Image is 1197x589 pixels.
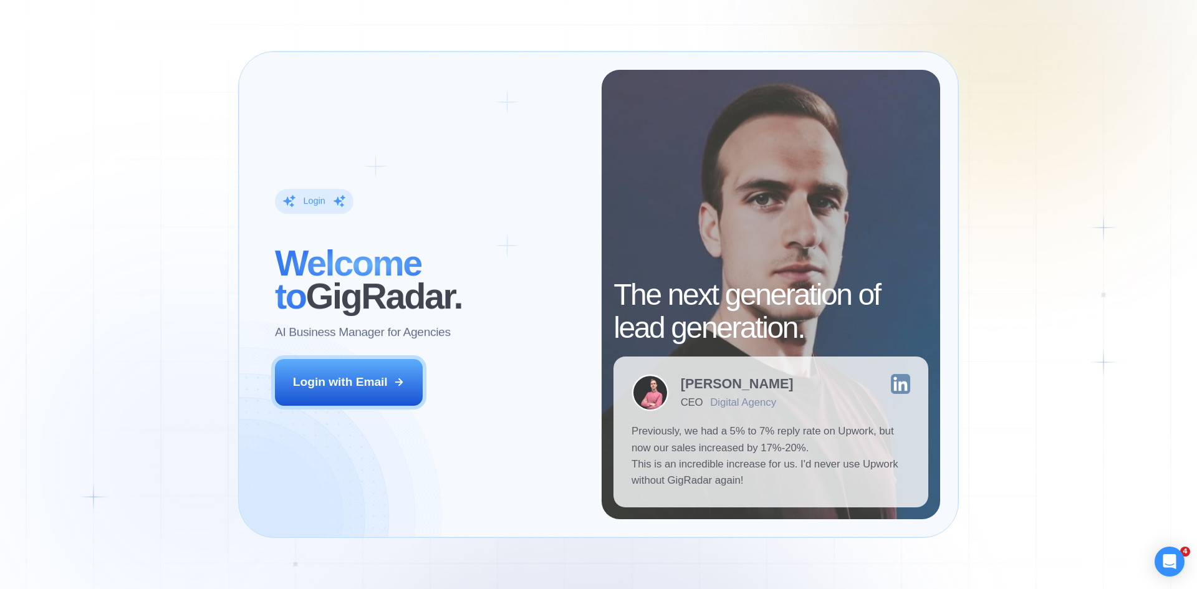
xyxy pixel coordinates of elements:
span: Welcome to [275,243,421,316]
span: 4 [1180,547,1190,557]
div: Open Intercom Messenger [1155,547,1185,577]
h2: ‍ GigRadar. [275,247,584,313]
div: Login with Email [293,374,388,390]
div: [PERSON_NAME] [681,377,794,391]
div: Digital Agency [710,396,776,408]
div: Login [303,196,325,208]
p: Previously, we had a 5% to 7% reply rate on Upwork, but now our sales increased by 17%-20%. This ... [632,423,910,489]
h2: The next generation of lead generation. [613,279,928,345]
div: CEO [681,396,703,408]
button: Login with Email [275,359,423,405]
p: AI Business Manager for Agencies [275,325,451,341]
